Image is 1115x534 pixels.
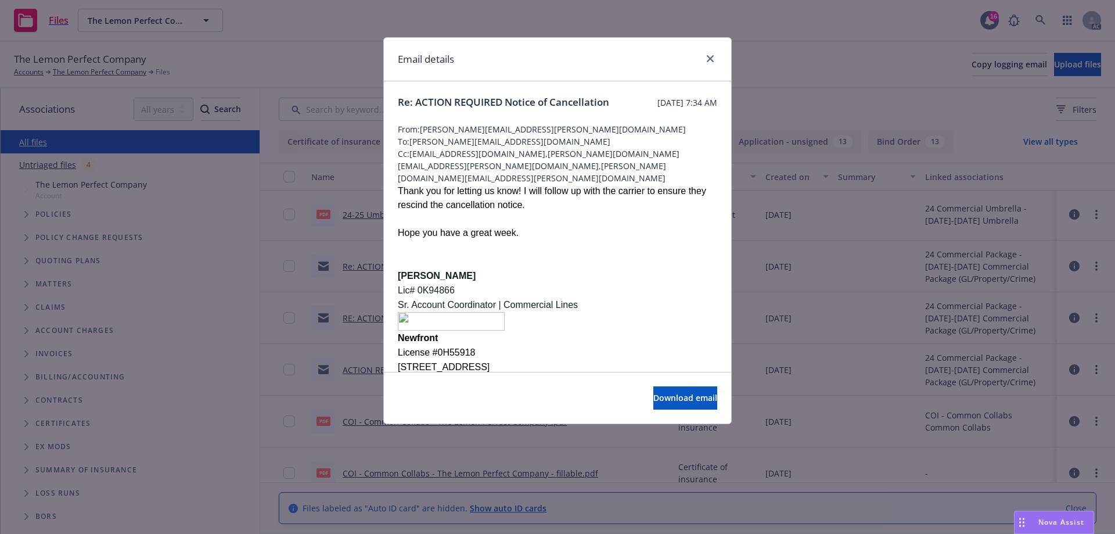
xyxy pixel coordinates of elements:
span: Lic# 0K94866 [398,285,455,295]
span: Nova Assist [1038,517,1084,527]
span: From: [PERSON_NAME][EMAIL_ADDRESS][PERSON_NAME][DOMAIN_NAME] [398,123,717,135]
b: Newfront [398,333,438,343]
div: Drag to move [1015,511,1029,533]
span: To: [PERSON_NAME][EMAIL_ADDRESS][DOMAIN_NAME] [398,135,717,148]
b: [PERSON_NAME] [398,271,476,281]
div: Hope you have a great week. [398,226,717,240]
span: License #0H55918 [398,347,475,357]
span: Download email [653,392,717,403]
span: [DATE] 7:34 AM [657,96,717,109]
button: Nova Assist [1014,511,1094,534]
span: Re: ACTION REQUIRED Notice of Cancellation [398,95,609,109]
img: 2fb1cdaf-5915-46f0-995f-7a574ece195c [398,312,505,331]
span: Cc: [EMAIL_ADDRESS][DOMAIN_NAME],[PERSON_NAME][DOMAIN_NAME][EMAIL_ADDRESS][PERSON_NAME][DOMAIN_NA... [398,148,717,184]
span: [STREET_ADDRESS] [398,362,490,372]
span: Sr. Account Coordinator | Commercial Lines [398,300,578,310]
a: close [703,52,717,66]
button: Download email [653,386,717,410]
h1: Email details [398,52,454,67]
div: Thank you for letting us know! I will follow up with the carrier to ensure they rescind the cance... [398,184,717,212]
